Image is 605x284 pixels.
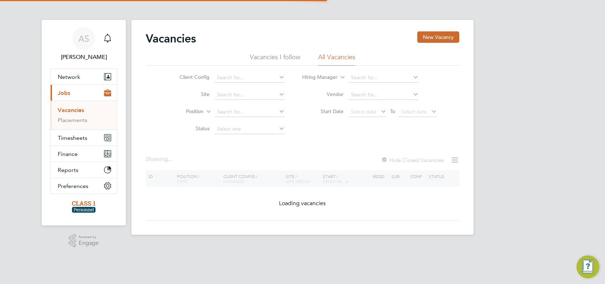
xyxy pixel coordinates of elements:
[58,107,84,113] a: Vacancies
[79,240,99,246] span: Engage
[69,234,99,248] a: Powered byEngage
[58,167,78,173] span: Reports
[348,90,419,100] input: Search for...
[58,183,88,189] span: Preferences
[51,130,117,146] button: Timesheets
[51,69,117,85] button: Network
[72,201,96,213] img: class1personnel-logo-retina.png
[51,101,117,130] div: Jobs
[146,156,174,163] div: Showing
[50,27,117,61] a: AS[PERSON_NAME]
[42,20,126,225] nav: Main navigation
[169,125,210,132] label: Status
[50,201,117,213] a: Go to home page
[318,53,355,66] li: All Vacancies
[296,74,337,81] label: Hiring Manager
[58,73,80,80] span: Network
[214,107,285,117] input: Search for...
[351,108,377,115] span: Select date
[302,91,343,97] label: Vendor
[78,34,89,43] span: AS
[348,73,419,83] input: Search for...
[214,90,285,100] input: Search for...
[58,117,87,123] a: Placements
[401,108,427,115] span: Select date
[79,234,99,240] span: Powered by
[169,91,210,97] label: Site
[58,90,70,96] span: Jobs
[50,53,117,61] span: Angela Sabaroche
[417,31,459,43] button: New Vacancy
[51,162,117,178] button: Reports
[381,157,444,163] label: Hide Closed Vacancies
[162,108,203,115] label: Position
[51,146,117,162] button: Finance
[51,85,117,101] button: Jobs
[214,73,285,83] input: Search for...
[169,74,210,80] label: Client Config
[168,156,172,163] span: ...
[388,107,397,116] span: To
[576,255,599,278] button: Engage Resource Center
[214,124,285,134] input: Select one
[51,178,117,194] button: Preferences
[250,53,300,66] li: Vacancies I follow
[302,108,343,115] label: Start Date
[58,151,78,157] span: Finance
[146,31,196,46] h2: Vacancies
[58,135,87,141] span: Timesheets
